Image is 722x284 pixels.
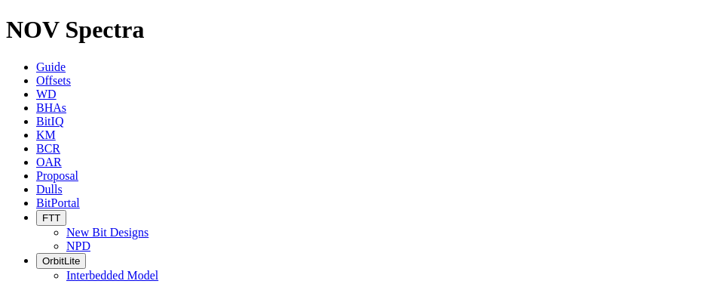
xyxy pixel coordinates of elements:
span: FTT [42,212,60,224]
button: OrbitLite [36,253,86,269]
a: New Bit Designs [66,226,148,239]
a: NPD [66,239,90,252]
button: FTT [36,210,66,226]
a: BCR [36,142,60,155]
a: Dulls [36,183,63,196]
h1: NOV Spectra [6,16,716,44]
a: Proposal [36,169,78,182]
span: OrbitLite [42,255,80,267]
a: BHAs [36,101,66,114]
a: BitIQ [36,115,63,128]
a: WD [36,88,57,100]
a: BitPortal [36,196,80,209]
a: Guide [36,60,66,73]
a: KM [36,128,56,141]
a: Interbedded Model [66,269,158,282]
a: Offsets [36,74,71,87]
a: OAR [36,156,62,168]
